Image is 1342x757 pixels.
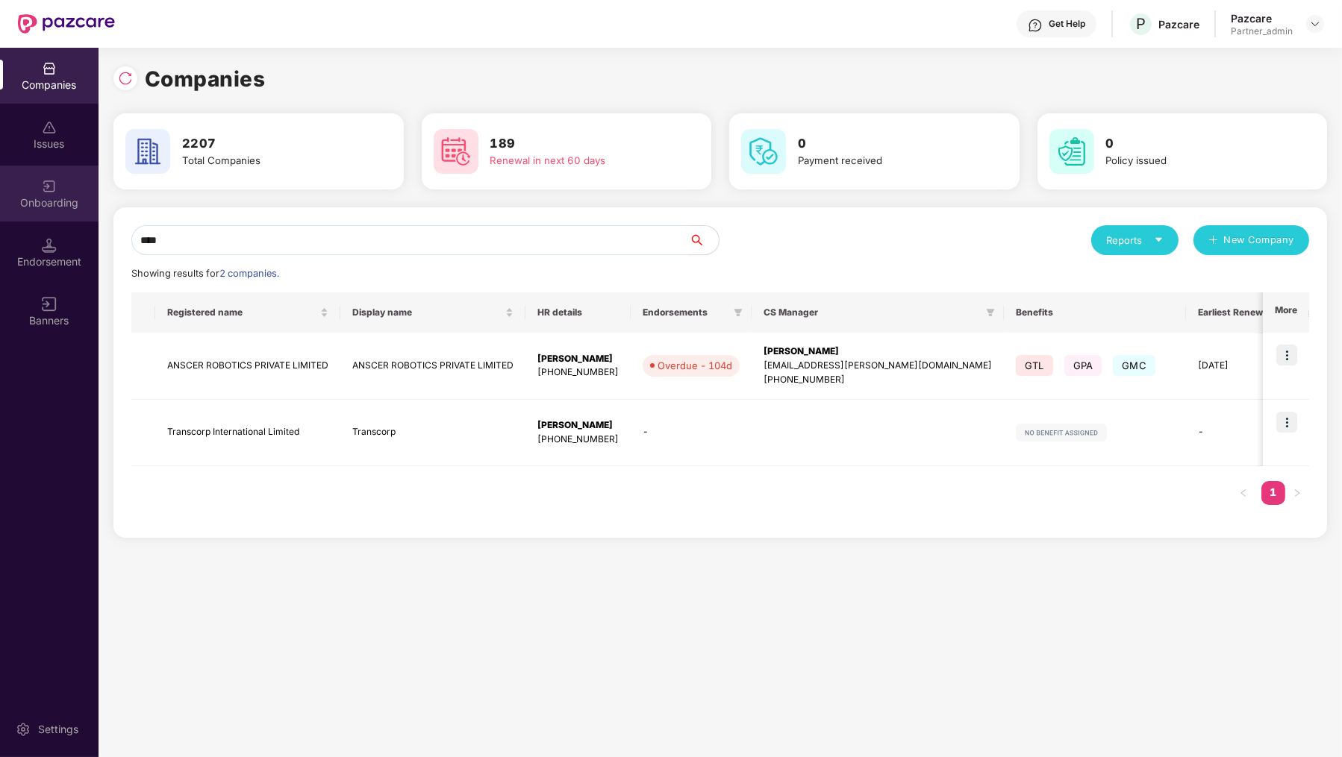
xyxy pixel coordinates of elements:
[42,179,57,194] img: svg+xml;base64,PHN2ZyB3aWR0aD0iMjAiIGhlaWdodD0iMjAiIHZpZXdCb3g9IjAgMCAyMCAyMCIgZmlsbD0ibm9uZSIgeG...
[42,238,57,253] img: svg+xml;base64,PHN2ZyB3aWR0aD0iMTQuNSIgaGVpZ2h0PSIxNC41IiB2aWV3Qm94PSIwIDAgMTYgMTYiIGZpbGw9Im5vbm...
[643,307,728,318] span: Endorsements
[1016,424,1107,442] img: svg+xml;base64,PHN2ZyB4bWxucz0iaHR0cDovL3d3dy53My5vcmcvMjAwMC9zdmciIHdpZHRoPSIxMjIiIGhlaWdodD0iMj...
[764,307,980,318] span: CS Manager
[734,308,743,317] span: filter
[1154,235,1164,245] span: caret-down
[1186,292,1282,333] th: Earliest Renewal
[764,373,992,387] div: [PHONE_NUMBER]
[1276,345,1297,365] img: icon
[537,433,619,447] div: [PHONE_NUMBER]
[1231,11,1293,25] div: Pazcare
[1285,481,1309,505] button: right
[1106,153,1279,169] div: Policy issued
[1263,292,1309,333] th: More
[525,292,631,333] th: HR details
[1113,355,1155,376] span: GMC
[1231,25,1293,37] div: Partner_admin
[1186,400,1282,467] td: -
[131,268,279,279] span: Showing results for
[352,307,502,318] span: Display name
[688,225,720,255] button: search
[1208,235,1218,247] span: plus
[340,400,525,467] td: Transcorp
[125,129,170,174] img: svg+xml;base64,PHN2ZyB4bWxucz0iaHR0cDovL3d3dy53My5vcmcvMjAwMC9zdmciIHdpZHRoPSI2MCIgaGVpZ2h0PSI2MC...
[1224,233,1295,248] span: New Company
[1261,481,1285,503] a: 1
[42,120,57,135] img: svg+xml;base64,PHN2ZyBpZD0iSXNzdWVzX2Rpc2FibGVkIiB4bWxucz0iaHR0cDovL3d3dy53My5vcmcvMjAwMC9zdmciIH...
[537,352,619,366] div: [PERSON_NAME]
[42,297,57,312] img: svg+xml;base64,PHN2ZyB3aWR0aD0iMTYiIGhlaWdodD0iMTYiIHZpZXdCb3g9IjAgMCAxNiAxNiIgZmlsbD0ibm9uZSIgeG...
[1049,18,1085,30] div: Get Help
[155,292,340,333] th: Registered name
[182,153,355,169] div: Total Companies
[1239,489,1248,497] span: left
[434,129,478,174] img: svg+xml;base64,PHN2ZyB4bWxucz0iaHR0cDovL3d3dy53My5vcmcvMjAwMC9zdmciIHdpZHRoPSI2MCIgaGVpZ2h0PSI2MC...
[1016,355,1053,376] span: GTL
[1028,18,1043,33] img: svg+xml;base64,PHN2ZyBpZD0iSGVscC0zMngzMiIgeG1sbnM9Imh0dHA6Ly93d3cudzMub3JnLzIwMDAvc3ZnIiB3aWR0aD...
[631,400,752,467] td: -
[1004,292,1186,333] th: Benefits
[986,308,995,317] span: filter
[658,358,732,373] div: Overdue - 104d
[1276,412,1297,433] img: icon
[34,722,83,737] div: Settings
[1293,489,1302,497] span: right
[537,418,619,433] div: [PERSON_NAME]
[1232,481,1255,505] button: left
[18,14,115,34] img: New Pazcare Logo
[688,234,719,246] span: search
[1232,481,1255,505] li: Previous Page
[182,134,355,154] h3: 2207
[16,722,31,737] img: svg+xml;base64,PHN2ZyBpZD0iU2V0dGluZy0yMHgyMCIgeG1sbnM9Imh0dHA6Ly93d3cudzMub3JnLzIwMDAvc3ZnIiB3aW...
[731,304,746,321] span: filter
[155,333,340,400] td: ANSCER ROBOTICS PRIVATE LIMITED
[490,153,664,169] div: Renewal in next 60 days
[537,365,619,380] div: [PHONE_NUMBER]
[340,292,525,333] th: Display name
[1193,225,1309,255] button: plusNew Company
[1309,18,1321,30] img: svg+xml;base64,PHN2ZyBpZD0iRHJvcGRvd24tMzJ4MzIiIHhtbG5zPSJodHRwOi8vd3d3LnczLm9yZy8yMDAwL3N2ZyIgd2...
[1136,15,1146,33] span: P
[1285,481,1309,505] li: Next Page
[155,400,340,467] td: Transcorp International Limited
[167,307,317,318] span: Registered name
[1261,481,1285,505] li: 1
[118,71,133,86] img: svg+xml;base64,PHN2ZyBpZD0iUmVsb2FkLTMyeDMyIiB4bWxucz0iaHR0cDovL3d3dy53My5vcmcvMjAwMC9zdmciIHdpZH...
[798,153,971,169] div: Payment received
[1186,333,1282,400] td: [DATE]
[798,134,971,154] h3: 0
[1106,134,1279,154] h3: 0
[983,304,998,321] span: filter
[42,61,57,76] img: svg+xml;base64,PHN2ZyBpZD0iQ29tcGFuaWVzIiB4bWxucz0iaHR0cDovL3d3dy53My5vcmcvMjAwMC9zdmciIHdpZHRoPS...
[741,129,786,174] img: svg+xml;base64,PHN2ZyB4bWxucz0iaHR0cDovL3d3dy53My5vcmcvMjAwMC9zdmciIHdpZHRoPSI2MCIgaGVpZ2h0PSI2MC...
[764,345,992,359] div: [PERSON_NAME]
[1064,355,1102,376] span: GPA
[1049,129,1094,174] img: svg+xml;base64,PHN2ZyB4bWxucz0iaHR0cDovL3d3dy53My5vcmcvMjAwMC9zdmciIHdpZHRoPSI2MCIgaGVpZ2h0PSI2MC...
[1158,17,1199,31] div: Pazcare
[219,268,279,279] span: 2 companies.
[340,333,525,400] td: ANSCER ROBOTICS PRIVATE LIMITED
[1106,233,1164,248] div: Reports
[490,134,664,154] h3: 189
[145,63,266,95] h1: Companies
[764,359,992,373] div: [EMAIL_ADDRESS][PERSON_NAME][DOMAIN_NAME]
